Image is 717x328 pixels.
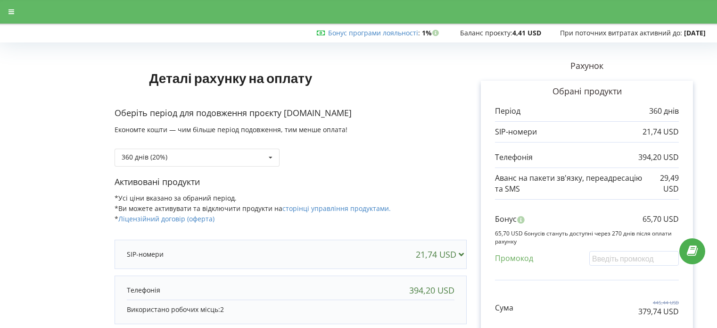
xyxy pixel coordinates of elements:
p: Рахунок [467,60,707,72]
a: Бонус програми лояльності [328,28,418,37]
div: 360 днів (20%) [122,154,167,160]
p: Сума [495,303,513,313]
p: 21,74 USD [643,126,679,137]
span: 2 [220,305,224,314]
span: *Усі ціни вказано за обраний період. [115,193,237,202]
h1: Деталі рахунку на оплату [115,55,347,101]
span: Економте кошти — чим більше період подовження, тим менше оплата! [115,125,347,134]
p: Телефонія [495,152,533,163]
p: Використано робочих місць: [127,305,454,314]
strong: 1% [422,28,441,37]
p: 65,70 USD бонусів стануть доступні через 270 днів після оплати рахунку [495,229,679,245]
p: Обрані продукти [495,85,679,98]
p: 394,20 USD [638,152,679,163]
p: 29,49 USD [647,173,679,194]
p: Аванс на пакети зв'язку, переадресацію та SMS [495,173,647,194]
p: SIP-номери [495,126,537,137]
strong: 4,41 USD [512,28,541,37]
span: При поточних витратах активний до: [560,28,682,37]
p: Оберіть період для подовження проєкту [DOMAIN_NAME] [115,107,467,119]
strong: [DATE] [684,28,706,37]
a: Ліцензійний договір (оферта) [118,214,214,223]
p: SIP-номери [127,250,164,259]
p: Телефонія [127,286,160,295]
a: сторінці управління продуктами. [282,204,391,213]
p: 360 днів [649,106,679,117]
p: 445,44 USD [638,299,679,306]
p: Період [495,106,520,117]
span: Баланс проєкту: [460,28,512,37]
div: 394,20 USD [409,286,454,295]
p: Активовані продукти [115,176,467,188]
div: 21,74 USD [416,250,468,259]
p: 65,70 USD [643,214,679,225]
input: Введіть промокод [589,251,679,266]
span: *Ви можете активувати та відключити продукти на [115,204,391,213]
span: : [328,28,420,37]
p: Промокод [495,253,533,264]
p: Бонус [495,214,517,225]
p: 379,74 USD [638,306,679,317]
